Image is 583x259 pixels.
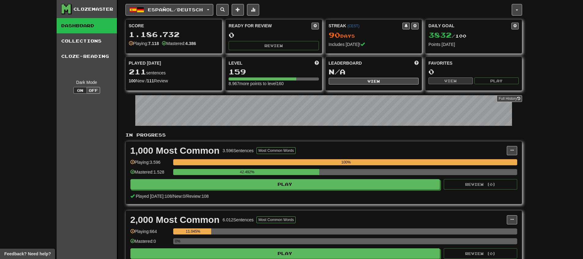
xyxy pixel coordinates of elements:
[148,7,203,12] span: Español / Deutsch
[428,68,519,76] div: 0
[428,33,466,39] span: / 100
[186,194,209,199] span: Review: 108
[61,79,112,85] div: Dark Mode
[256,216,296,223] button: Most Common Words
[347,24,360,28] a: (CEST)
[175,228,211,235] div: 11.045%
[329,31,419,39] div: Day s
[73,6,113,12] div: Clozemaster
[444,179,517,190] button: Review (0)
[87,87,100,94] button: Off
[329,60,362,66] span: Leaderboard
[329,41,419,47] div: Includes [DATE]!
[315,60,319,66] span: Score more points to level up
[129,40,159,47] div: Playing:
[229,31,319,39] div: 0
[229,81,319,87] div: 8.967 more points to level 160
[175,159,517,165] div: 100%
[185,41,196,46] strong: 4.386
[428,41,519,47] div: Points [DATE]
[130,159,170,169] div: Playing: 3.596
[129,31,219,38] div: 1.186.732
[428,60,519,66] div: Favorites
[329,67,346,76] span: N/A
[130,248,440,259] button: Play
[172,194,173,199] span: /
[130,228,170,238] div: Playing: 664
[129,78,136,83] strong: 100
[148,41,159,46] strong: 7.118
[256,147,296,154] button: Most Common Words
[130,179,440,190] button: Play
[329,31,340,39] span: 90
[329,23,403,29] div: Streak
[125,132,522,138] p: In Progress
[428,77,473,84] button: View
[229,41,319,50] button: Review
[129,23,219,29] div: Score
[4,251,51,257] span: Open feedback widget
[229,23,312,29] div: Ready for Review
[73,87,87,94] button: On
[497,95,522,102] a: Full History
[247,4,259,16] button: More stats
[229,68,319,76] div: 159
[175,169,319,175] div: 42.492%
[129,68,219,76] div: sentences
[232,4,244,16] button: Add sentence to collection
[130,146,220,155] div: 1,000 Most Common
[57,33,117,49] a: Collections
[129,78,219,84] div: New / Review
[173,194,185,199] span: New: 0
[222,217,253,223] div: 6.012 Sentences
[129,60,161,66] span: Played [DATE]
[428,31,452,39] span: 3832
[147,78,154,83] strong: 111
[130,215,220,224] div: 2,000 Most Common
[414,60,419,66] span: This week in points, UTC
[329,78,419,84] button: View
[130,169,170,179] div: Mastered: 1.528
[130,238,170,248] div: Mastered: 0
[136,194,172,199] span: Played [DATE]: 108
[185,194,186,199] span: /
[474,77,519,84] button: Play
[57,18,117,33] a: Dashboard
[444,248,517,259] button: Review (0)
[229,60,242,66] span: Level
[162,40,196,47] div: Mastered:
[428,23,511,29] div: Daily Goal
[129,67,146,76] span: 211
[57,49,117,64] a: Cloze-Reading
[222,148,253,154] div: 3.596 Sentences
[216,4,229,16] button: Search sentences
[125,4,213,16] button: Español/Deutsch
